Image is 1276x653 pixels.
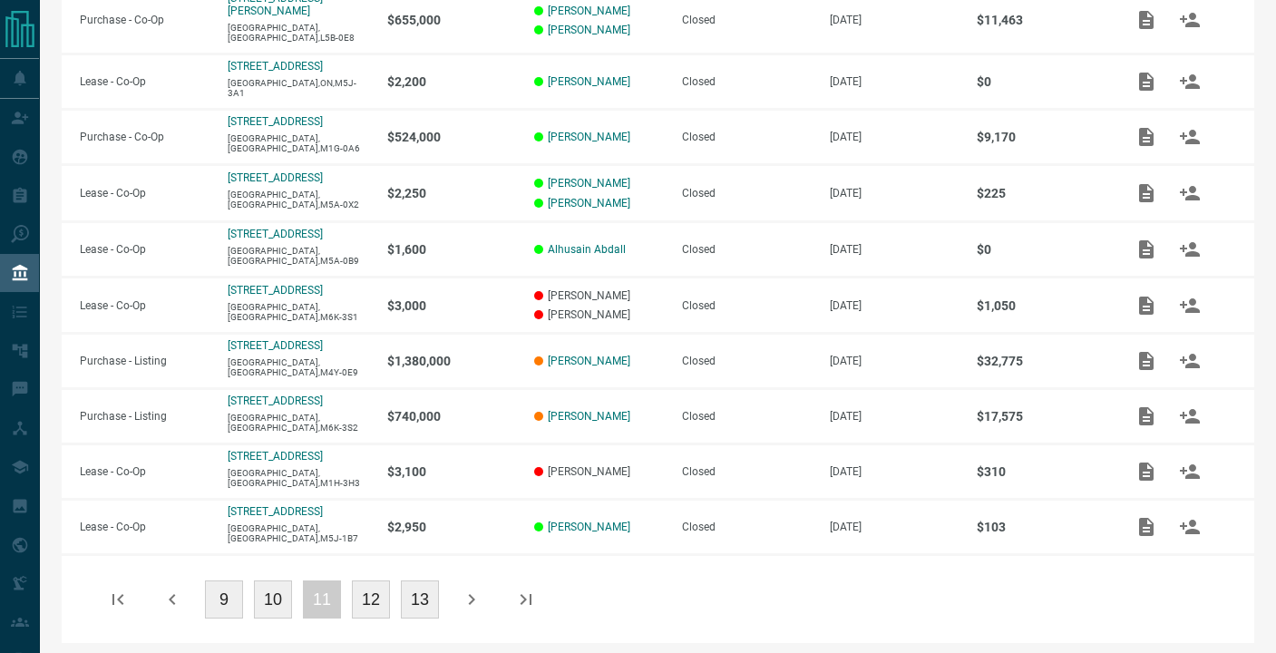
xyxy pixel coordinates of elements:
[682,187,812,200] div: Closed
[977,74,1106,89] p: $0
[1168,13,1212,25] span: Match Clients
[303,580,341,619] button: 11
[228,284,323,297] a: [STREET_ADDRESS]
[830,465,959,478] p: [DATE]
[682,243,812,256] div: Closed
[228,302,369,322] p: [GEOGRAPHIC_DATA],[GEOGRAPHIC_DATA],M6K-3S1
[1125,74,1168,87] span: Add / View Documents
[228,450,323,463] a: [STREET_ADDRESS]
[228,357,369,377] p: [GEOGRAPHIC_DATA],[GEOGRAPHIC_DATA],M4Y-0E9
[80,521,209,533] p: Lease - Co-Op
[228,523,369,543] p: [GEOGRAPHIC_DATA],[GEOGRAPHIC_DATA],M5J-1B7
[977,298,1106,313] p: $1,050
[548,197,630,210] a: [PERSON_NAME]
[205,580,243,619] button: 9
[548,131,630,143] a: [PERSON_NAME]
[228,246,369,266] p: [GEOGRAPHIC_DATA],[GEOGRAPHIC_DATA],M5A-0B9
[548,177,630,190] a: [PERSON_NAME]
[80,75,209,88] p: Lease - Co-Op
[830,75,959,88] p: [DATE]
[682,299,812,312] div: Closed
[977,13,1106,27] p: $11,463
[387,354,517,368] p: $1,380,000
[682,75,812,88] div: Closed
[80,410,209,423] p: Purchase - Listing
[534,308,664,321] p: [PERSON_NAME]
[1125,465,1168,478] span: Add / View Documents
[228,228,323,240] a: [STREET_ADDRESS]
[228,190,369,210] p: [GEOGRAPHIC_DATA],[GEOGRAPHIC_DATA],M5A-0X2
[682,355,812,367] div: Closed
[228,413,369,433] p: [GEOGRAPHIC_DATA],[GEOGRAPHIC_DATA],M6K-3S2
[830,410,959,423] p: [DATE]
[387,130,517,144] p: $524,000
[830,299,959,312] p: [DATE]
[228,505,323,518] a: [STREET_ADDRESS]
[387,13,517,27] p: $655,000
[1125,298,1168,311] span: Add / View Documents
[1125,242,1168,255] span: Add / View Documents
[387,242,517,257] p: $1,600
[387,520,517,534] p: $2,950
[548,410,630,423] a: [PERSON_NAME]
[682,465,812,478] div: Closed
[228,339,323,352] a: [STREET_ADDRESS]
[80,465,209,478] p: Lease - Co-Op
[254,580,292,619] button: 10
[1168,355,1212,367] span: Match Clients
[830,355,959,367] p: [DATE]
[682,14,812,26] div: Closed
[830,14,959,26] p: [DATE]
[1125,130,1168,142] span: Add / View Documents
[228,115,323,128] a: [STREET_ADDRESS]
[534,465,664,478] p: [PERSON_NAME]
[1125,13,1168,25] span: Add / View Documents
[548,75,630,88] a: [PERSON_NAME]
[80,187,209,200] p: Lease - Co-Op
[548,243,626,256] a: Alhusain Abdall
[977,242,1106,257] p: $0
[830,131,959,143] p: [DATE]
[228,468,369,488] p: [GEOGRAPHIC_DATA],[GEOGRAPHIC_DATA],M1H-3H3
[548,5,630,17] a: [PERSON_NAME]
[548,24,630,36] a: [PERSON_NAME]
[534,289,664,302] p: [PERSON_NAME]
[228,60,323,73] a: [STREET_ADDRESS]
[387,464,517,479] p: $3,100
[1125,521,1168,533] span: Add / View Documents
[352,580,390,619] button: 12
[1168,130,1212,142] span: Match Clients
[830,187,959,200] p: [DATE]
[401,580,439,619] button: 13
[228,171,323,184] p: [STREET_ADDRESS]
[1125,186,1168,199] span: Add / View Documents
[80,14,209,26] p: Purchase - Co-Op
[80,299,209,312] p: Lease - Co-Op
[1125,410,1168,423] span: Add / View Documents
[387,186,517,200] p: $2,250
[1168,242,1212,255] span: Match Clients
[548,355,630,367] a: [PERSON_NAME]
[1168,465,1212,478] span: Match Clients
[80,131,209,143] p: Purchase - Co-Op
[387,298,517,313] p: $3,000
[228,78,369,98] p: [GEOGRAPHIC_DATA],ON,M5J-3A1
[682,521,812,533] div: Closed
[228,395,323,407] a: [STREET_ADDRESS]
[1168,186,1212,199] span: Match Clients
[1125,355,1168,367] span: Add / View Documents
[977,409,1106,424] p: $17,575
[80,355,209,367] p: Purchase - Listing
[80,243,209,256] p: Lease - Co-Op
[830,521,959,533] p: [DATE]
[1168,410,1212,423] span: Match Clients
[548,521,630,533] a: [PERSON_NAME]
[1168,521,1212,533] span: Match Clients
